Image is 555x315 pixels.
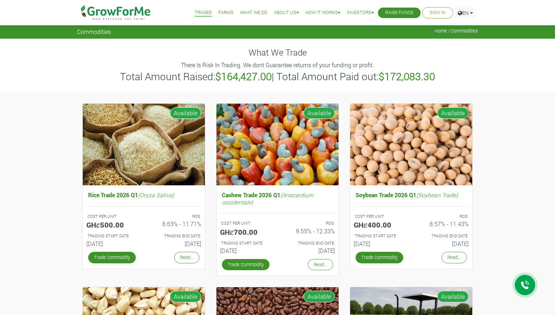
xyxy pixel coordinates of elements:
[220,190,335,207] h5: Cashew Trade 2026 Q1
[222,259,270,270] a: Trade Commodity
[215,70,272,83] b: $164,427.00
[87,213,137,220] p: COST PER UNIT
[455,7,476,18] a: EN
[385,9,413,17] a: Raise Funds
[356,252,403,263] a: Trade Commodity
[437,107,469,119] span: Available
[308,259,333,270] a: Read...
[220,228,272,236] h5: GHȼ700.00
[220,247,272,254] h6: [DATE]
[305,9,340,17] a: How it Works
[221,220,271,226] p: COST PER UNIT
[216,104,339,186] img: growforme image
[347,9,374,17] a: Investors
[416,191,458,199] i: (Soybean Trade)
[195,9,212,17] a: Trades
[150,213,200,220] p: ROS
[221,240,271,246] p: Estimated Trading Start Date
[77,47,478,58] h4: What We Trade
[220,190,335,257] a: Cashew Trade 2026 Q1(Anacardium occidentale) COST PER UNIT GHȼ700.00 ROS 9.55% - 12.33% TRADING S...
[430,9,446,17] a: Sign In
[86,190,201,250] a: Rice Trade 2026 Q1(Oryza Sativa) COST PER UNIT GHȼ500.00 ROS 8.63% - 11.71% TRADING START DATE [D...
[355,213,405,220] p: COST PER UNIT
[354,220,406,229] h5: GHȼ400.00
[83,104,205,186] img: growforme image
[354,240,406,247] h6: [DATE]
[150,233,200,239] p: Estimated Trading End Date
[418,213,468,220] p: ROS
[417,220,469,227] h6: 8.57% - 11.43%
[355,233,405,239] p: Estimated Trading Start Date
[149,220,201,227] h6: 8.63% - 11.71%
[350,104,472,186] img: growforme image
[86,240,138,247] h6: [DATE]
[284,220,334,226] p: ROS
[442,252,467,263] a: Read...
[218,9,233,17] a: Farms
[283,247,335,254] h6: [DATE]
[86,220,138,229] h5: GHȼ500.00
[170,107,201,119] span: Available
[78,61,477,69] p: There Is Risk In Trading. We dont Guarantee returns of your funding or profit.
[354,190,469,250] a: Soybean Trade 2026 Q1(Soybean Trade) COST PER UNIT GHȼ400.00 ROS 8.57% - 11.43% TRADING START DAT...
[86,190,201,200] h5: Rice Trade 2026 Q1
[437,291,469,302] span: Available
[354,190,469,200] h5: Soybean Trade 2026 Q1
[138,191,174,199] i: (Oryza Sativa)
[87,233,137,239] p: Estimated Trading Start Date
[170,291,201,302] span: Available
[435,28,478,34] span: Home / Commodities
[283,228,335,234] h6: 9.55% - 12.33%
[222,191,313,206] i: (Anacardium occidentale)
[417,240,469,247] h6: [DATE]
[77,28,111,35] span: Commodities
[274,9,299,17] a: About Us
[149,240,201,247] h6: [DATE]
[379,70,435,83] b: $172,083.30
[88,252,136,263] a: Trade Commodity
[284,240,334,246] p: Estimated Trading End Date
[418,233,468,239] p: Estimated Trading End Date
[240,9,267,17] a: What We Do
[174,252,199,263] a: Read...
[304,107,335,119] span: Available
[304,291,335,302] span: Available
[78,70,477,83] h3: Total Amount Raised: | Total Amount Paid out:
